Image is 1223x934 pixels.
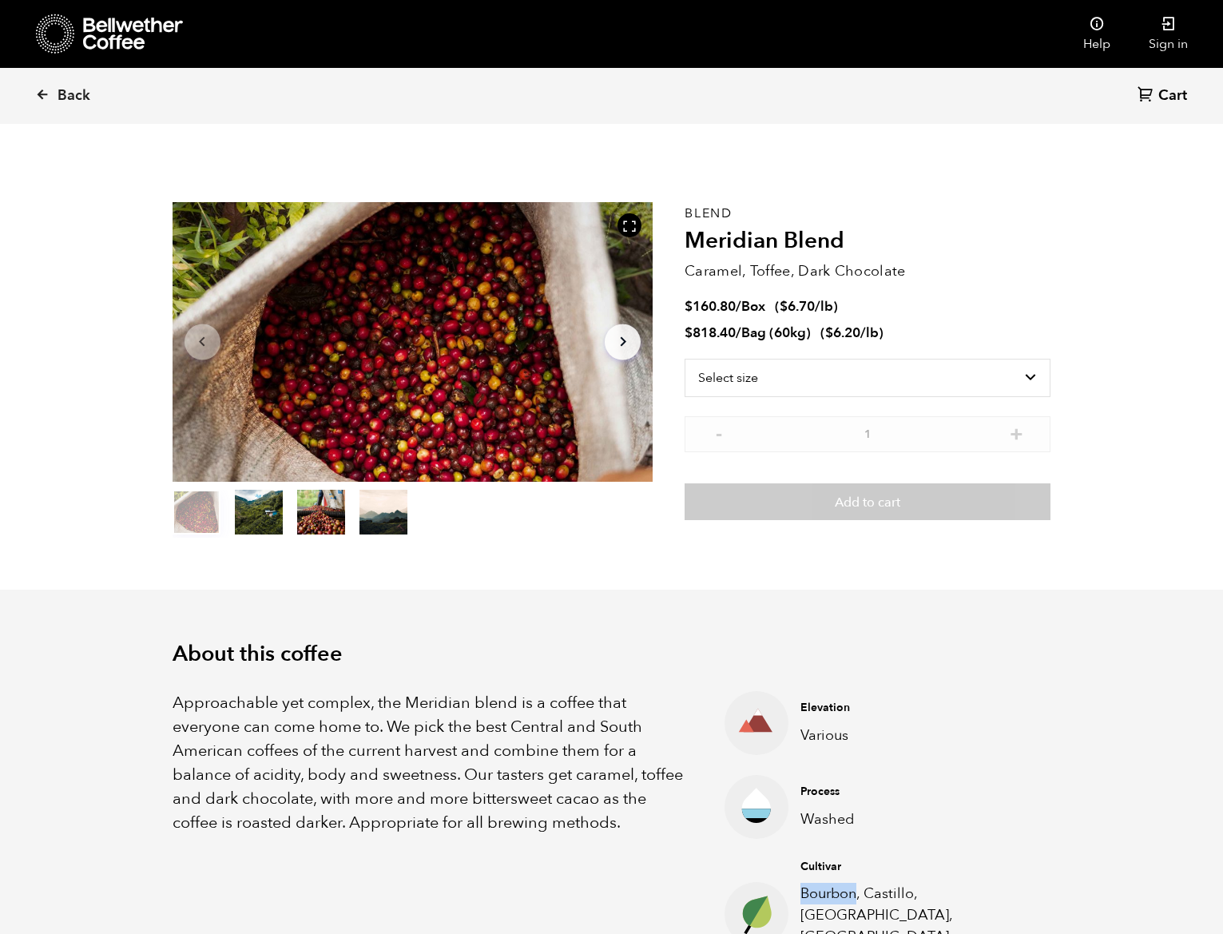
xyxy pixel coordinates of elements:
span: $ [685,297,693,316]
span: Bag (60kg) [741,324,811,342]
a: Cart [1138,85,1191,107]
h2: Meridian Blend [685,228,1050,255]
span: Back [58,86,90,105]
span: Box [741,297,765,316]
h4: Elevation [800,700,1026,716]
bdi: 6.20 [825,324,860,342]
span: $ [685,324,693,342]
h4: Cultivar [800,859,1026,875]
p: Various [800,725,1026,746]
button: Add to cart [685,483,1050,520]
span: $ [825,324,833,342]
h4: Process [800,784,1026,800]
span: ( ) [775,297,838,316]
p: Approachable yet complex, the Meridian blend is a coffee that everyone can come home to. We pick ... [173,691,685,835]
span: $ [780,297,788,316]
bdi: 6.70 [780,297,815,316]
span: /lb [815,297,833,316]
p: Caramel, Toffee, Dark Chocolate [685,260,1050,282]
span: Cart [1158,86,1187,105]
h2: About this coffee [173,642,1051,667]
button: - [709,424,729,440]
bdi: 818.40 [685,324,736,342]
span: / [736,324,741,342]
bdi: 160.80 [685,297,736,316]
span: ( ) [820,324,883,342]
button: + [1007,424,1026,440]
span: / [736,297,741,316]
p: Washed [800,809,1026,830]
span: /lb [860,324,879,342]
